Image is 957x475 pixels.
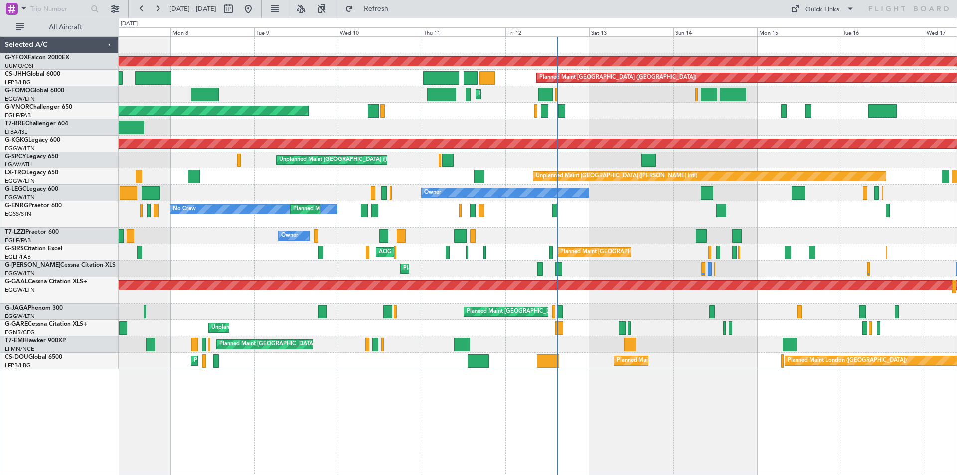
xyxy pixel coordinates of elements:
[5,203,28,209] span: G-ENRG
[5,338,66,344] a: T7-EMIHawker 900XP
[293,202,450,217] div: Planned Maint [GEOGRAPHIC_DATA] ([GEOGRAPHIC_DATA])
[5,262,60,268] span: G-[PERSON_NAME]
[786,1,859,17] button: Quick Links
[5,237,31,244] a: EGLF/FAB
[5,194,35,201] a: EGGW/LTN
[5,88,64,94] a: G-FOMOGlobal 6000
[5,362,31,369] a: LFPB/LBG
[505,27,589,36] div: Fri 12
[5,354,62,360] a: CS-DOUGlobal 6500
[560,245,717,260] div: Planned Maint [GEOGRAPHIC_DATA] ([GEOGRAPHIC_DATA])
[170,27,254,36] div: Mon 8
[194,353,351,368] div: Planned Maint [GEOGRAPHIC_DATA] ([GEOGRAPHIC_DATA])
[5,279,28,285] span: G-GAAL
[219,337,315,352] div: Planned Maint [GEOGRAPHIC_DATA]
[5,329,35,336] a: EGNR/CEG
[5,354,28,360] span: CS-DOU
[5,55,28,61] span: G-YFOX
[5,62,35,70] a: UUMO/OSF
[11,19,108,35] button: All Aircraft
[478,87,636,102] div: Planned Maint [GEOGRAPHIC_DATA] ([GEOGRAPHIC_DATA])
[589,27,673,36] div: Sat 13
[5,121,68,127] a: T7-BREChallenger 604
[5,321,28,327] span: G-GARE
[5,262,116,268] a: G-[PERSON_NAME]Cessna Citation XLS
[211,320,302,335] div: Unplanned Maint [PERSON_NAME]
[5,170,58,176] a: LX-TROLegacy 650
[5,71,60,77] a: CS-JHHGlobal 6000
[403,261,560,276] div: Planned Maint [GEOGRAPHIC_DATA] ([GEOGRAPHIC_DATA])
[5,253,31,261] a: EGLF/FAB
[281,228,298,243] div: Owner
[841,27,925,36] div: Tue 16
[5,246,24,252] span: G-SIRS
[5,154,58,159] a: G-SPCYLegacy 650
[5,229,59,235] a: T7-LZZIPraetor 600
[5,286,35,294] a: EGGW/LTN
[5,321,87,327] a: G-GARECessna Citation XLS+
[5,186,58,192] a: G-LEGCLegacy 600
[169,4,216,13] span: [DATE] - [DATE]
[338,27,422,36] div: Wed 10
[757,27,841,36] div: Mon 15
[5,79,31,86] a: LFPB/LBG
[340,1,400,17] button: Refresh
[5,313,35,320] a: EGGW/LTN
[5,104,72,110] a: G-VNORChallenger 650
[5,161,32,168] a: LGAV/ATH
[5,137,28,143] span: G-KGKG
[254,27,338,36] div: Tue 9
[5,210,31,218] a: EGSS/STN
[805,5,839,15] div: Quick Links
[5,186,26,192] span: G-LEGC
[121,20,138,28] div: [DATE]
[5,71,26,77] span: CS-JHH
[5,170,26,176] span: LX-TRO
[379,245,455,260] div: AOG Maint [PERSON_NAME]
[617,353,774,368] div: Planned Maint [GEOGRAPHIC_DATA] ([GEOGRAPHIC_DATA])
[673,27,757,36] div: Sun 14
[5,246,62,252] a: G-SIRSCitation Excel
[422,27,505,36] div: Thu 11
[5,137,60,143] a: G-KGKGLegacy 600
[467,304,624,319] div: Planned Maint [GEOGRAPHIC_DATA] ([GEOGRAPHIC_DATA])
[5,203,62,209] a: G-ENRGPraetor 600
[5,55,69,61] a: G-YFOXFalcon 2000EX
[536,169,697,184] div: Unplanned Maint [GEOGRAPHIC_DATA] ([PERSON_NAME] Intl)
[5,154,26,159] span: G-SPCY
[5,305,28,311] span: G-JAGA
[5,305,63,311] a: G-JAGAPhenom 300
[5,177,35,185] a: EGGW/LTN
[5,229,25,235] span: T7-LZZI
[173,202,196,217] div: No Crew
[5,270,35,277] a: EGGW/LTN
[5,121,25,127] span: T7-BRE
[87,27,170,36] div: Sun 7
[539,70,696,85] div: Planned Maint [GEOGRAPHIC_DATA] ([GEOGRAPHIC_DATA])
[5,88,30,94] span: G-FOMO
[5,338,24,344] span: T7-EMI
[5,345,34,353] a: LFMN/NCE
[788,353,907,368] div: Planned Maint London ([GEOGRAPHIC_DATA])
[30,1,88,16] input: Trip Number
[424,185,441,200] div: Owner
[5,112,31,119] a: EGLF/FAB
[26,24,105,31] span: All Aircraft
[5,279,87,285] a: G-GAALCessna Citation XLS+
[5,128,27,136] a: LTBA/ISL
[279,153,441,167] div: Unplanned Maint [GEOGRAPHIC_DATA] ([PERSON_NAME] Intl)
[355,5,397,12] span: Refresh
[5,95,35,103] a: EGGW/LTN
[5,104,29,110] span: G-VNOR
[5,145,35,152] a: EGGW/LTN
